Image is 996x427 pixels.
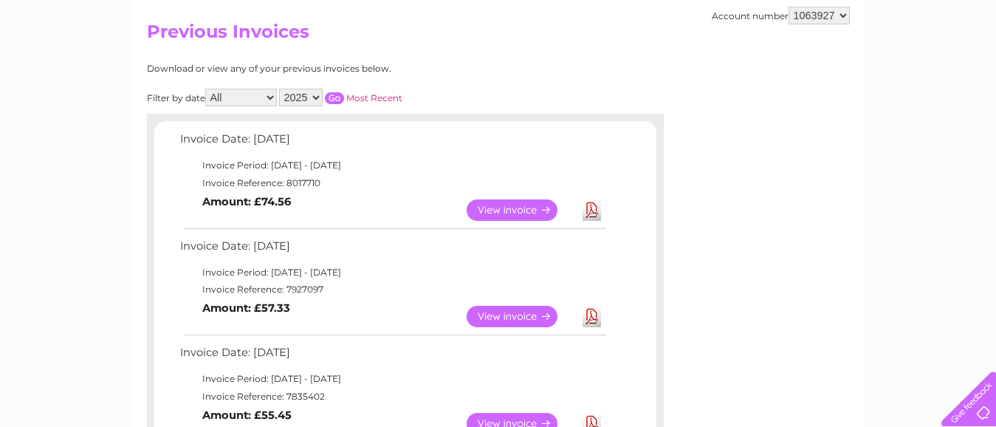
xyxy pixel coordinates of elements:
[773,63,806,74] a: Energy
[202,409,292,422] b: Amount: £55.45
[202,195,291,208] b: Amount: £74.56
[176,370,608,388] td: Invoice Period: [DATE] - [DATE]
[176,264,608,281] td: Invoice Period: [DATE] - [DATE]
[467,199,575,221] a: View
[736,63,764,74] a: Water
[583,306,601,327] a: Download
[712,7,850,24] div: Account number
[814,63,859,74] a: Telecoms
[176,129,608,157] td: Invoice Date: [DATE]
[147,89,535,106] div: Filter by date
[898,63,934,74] a: Contact
[583,199,601,221] a: Download
[176,236,608,264] td: Invoice Date: [DATE]
[150,8,848,72] div: Clear Business is a trading name of Verastar Limited (registered in [GEOGRAPHIC_DATA] No. 3667643...
[176,281,608,298] td: Invoice Reference: 7927097
[718,7,820,26] a: 0333 014 3131
[176,174,608,192] td: Invoice Reference: 8017710
[176,388,608,406] td: Invoice Reference: 7835402
[467,306,575,327] a: View
[868,63,889,74] a: Blog
[147,21,850,49] h2: Previous Invoices
[346,92,402,103] a: Most Recent
[147,64,535,74] div: Download or view any of your previous invoices below.
[176,343,608,370] td: Invoice Date: [DATE]
[202,301,290,315] b: Amount: £57.33
[176,157,608,174] td: Invoice Period: [DATE] - [DATE]
[35,38,110,83] img: logo.png
[947,63,982,74] a: Log out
